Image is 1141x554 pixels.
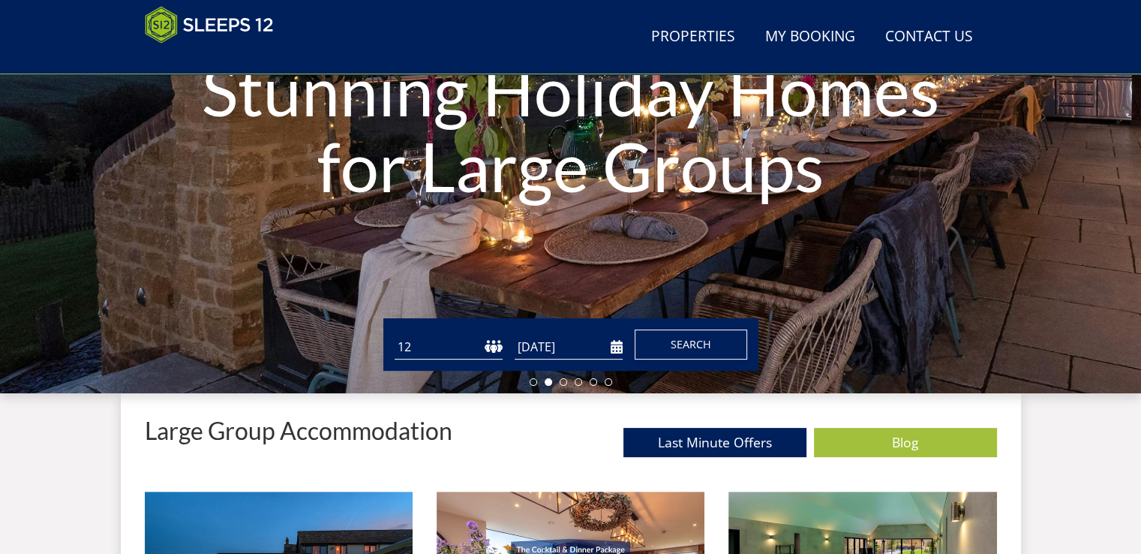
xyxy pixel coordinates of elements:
a: Properties [645,20,741,54]
span: Search [671,337,711,351]
p: Large Group Accommodation [145,417,452,444]
h1: Stunning Holiday Homes for Large Groups [171,23,970,233]
a: Contact Us [879,20,979,54]
iframe: Customer reviews powered by Trustpilot [137,53,295,65]
button: Search [635,330,747,360]
a: Last Minute Offers [623,428,806,457]
img: Sleeps 12 [145,6,274,44]
a: Blog [814,428,997,457]
a: My Booking [759,20,861,54]
input: Arrival Date [515,335,623,360]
